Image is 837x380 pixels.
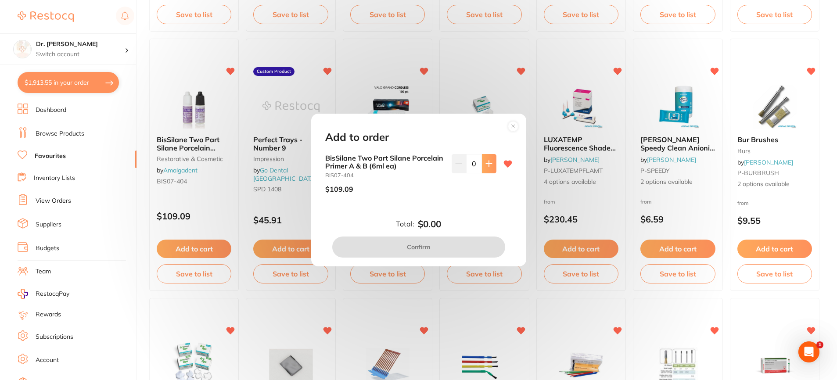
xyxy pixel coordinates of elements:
[325,172,445,179] small: BIS07-404
[396,220,414,228] label: Total:
[325,131,389,143] h2: Add to order
[325,154,445,170] b: BisSilane Two Part Silane Porcelain Primer A & B (6ml ea)
[325,185,353,193] p: $109.09
[798,341,819,362] iframe: Intercom live chat
[816,341,823,348] span: 1
[418,219,441,229] b: $0.00
[332,237,505,258] button: Confirm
